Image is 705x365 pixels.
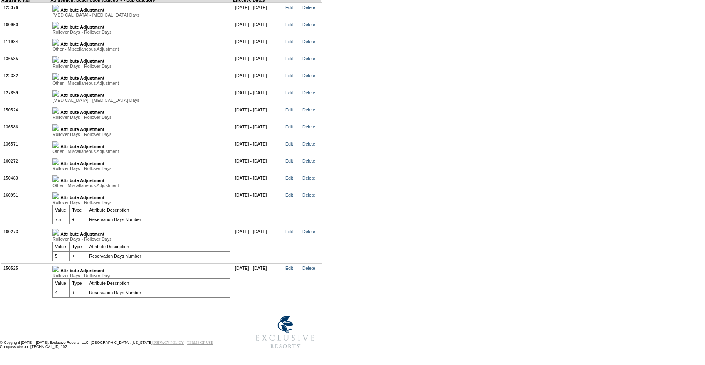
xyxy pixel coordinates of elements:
b: Attribute Adjustment [60,42,104,47]
td: 127859 [1,88,50,105]
a: Delete [302,73,315,78]
td: [DATE] - [DATE] [233,227,283,263]
td: Type [70,205,87,215]
a: PRIVACY POLICY [153,340,184,345]
td: [DATE] - [DATE] [233,156,283,173]
td: 4 [53,288,70,297]
td: Attribute Description [87,205,230,215]
b: Attribute Adjustment [60,144,104,149]
td: [DATE] - [DATE] [233,263,283,300]
b: Attribute Adjustment [60,268,104,273]
a: Delete [302,158,315,163]
a: Edit [285,158,293,163]
div: Rollover Days - Rollover Days [52,30,230,35]
td: 7.5 [53,215,70,224]
b: Attribute Adjustment [60,161,104,166]
td: 123376 [1,2,50,20]
img: b_plus.gif [52,90,59,97]
img: b_plus.gif [52,158,59,165]
div: Other - Miscellaneous Adjustment [52,81,230,86]
td: 160272 [1,156,50,173]
a: Delete [302,22,315,27]
td: [DATE] - [DATE] [233,173,283,190]
td: 150525 [1,263,50,300]
td: 160951 [1,190,50,227]
td: [DATE] - [DATE] [233,2,283,20]
b: Attribute Adjustment [60,7,104,12]
b: Attribute Adjustment [60,232,104,237]
a: Delete [302,141,315,146]
td: + [70,251,87,261]
td: Value [53,205,70,215]
td: + [70,215,87,224]
td: 136586 [1,122,50,139]
img: b_plus.gif [52,22,59,29]
td: Value [53,242,70,251]
a: Edit [285,266,293,271]
td: Type [70,278,87,288]
img: b_minus.gif [52,229,59,236]
b: Attribute Adjustment [60,25,104,30]
div: Other - Miscellaneous Adjustment [52,149,230,154]
div: Rollover Days - Rollover Days [52,132,230,137]
img: b_plus.gif [52,141,59,148]
a: Delete [302,124,315,129]
img: b_plus.gif [52,56,59,63]
a: Edit [285,56,293,61]
b: Attribute Adjustment [60,76,104,81]
a: Edit [285,39,293,44]
img: b_plus.gif [52,107,59,114]
img: Exclusive Resorts [248,311,322,353]
td: 122332 [1,71,50,88]
td: [DATE] - [DATE] [233,37,283,54]
a: Edit [285,175,293,180]
img: b_plus.gif [52,73,59,80]
a: TERMS OF USE [187,340,213,345]
b: Attribute Adjustment [60,110,104,115]
div: Rollover Days - Rollover Days [52,200,230,205]
img: b_minus.gif [52,266,59,272]
a: Delete [302,175,315,180]
img: b_minus.gif [52,192,59,199]
td: 5 [53,251,70,261]
img: b_plus.gif [52,175,59,182]
div: Rollover Days - Rollover Days [52,273,230,278]
img: b_plus.gif [52,124,59,131]
td: Reservation Days Number [87,251,230,261]
img: b_plus.gif [52,5,59,12]
div: Rollover Days - Rollover Days [52,166,230,171]
td: + [70,288,87,297]
td: [DATE] - [DATE] [233,88,283,105]
b: Attribute Adjustment [60,93,104,98]
td: 150483 [1,173,50,190]
a: Delete [302,90,315,95]
a: Edit [285,229,293,234]
td: 160273 [1,227,50,263]
td: Reservation Days Number [87,288,230,297]
td: 150524 [1,105,50,122]
div: Rollover Days - Rollover Days [52,237,230,242]
td: [DATE] - [DATE] [233,54,283,71]
td: Type [70,242,87,251]
a: Edit [285,22,293,27]
a: Delete [302,266,315,271]
a: Delete [302,56,315,61]
a: Edit [285,124,293,129]
b: Attribute Adjustment [60,178,104,183]
a: Edit [285,141,293,146]
b: Attribute Adjustment [60,195,104,200]
td: [DATE] - [DATE] [233,139,283,156]
a: Edit [285,90,293,95]
td: [DATE] - [DATE] [233,71,283,88]
td: [DATE] - [DATE] [233,190,283,227]
a: Delete [302,107,315,112]
a: Edit [285,5,293,10]
a: Delete [302,229,315,234]
a: Delete [302,5,315,10]
a: Edit [285,107,293,112]
div: Rollover Days - Rollover Days [52,64,230,69]
div: Other - Miscellaneous Adjustment [52,47,230,52]
td: 136571 [1,139,50,156]
div: [MEDICAL_DATA] - [MEDICAL_DATA] Days [52,12,230,17]
td: 136585 [1,54,50,71]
